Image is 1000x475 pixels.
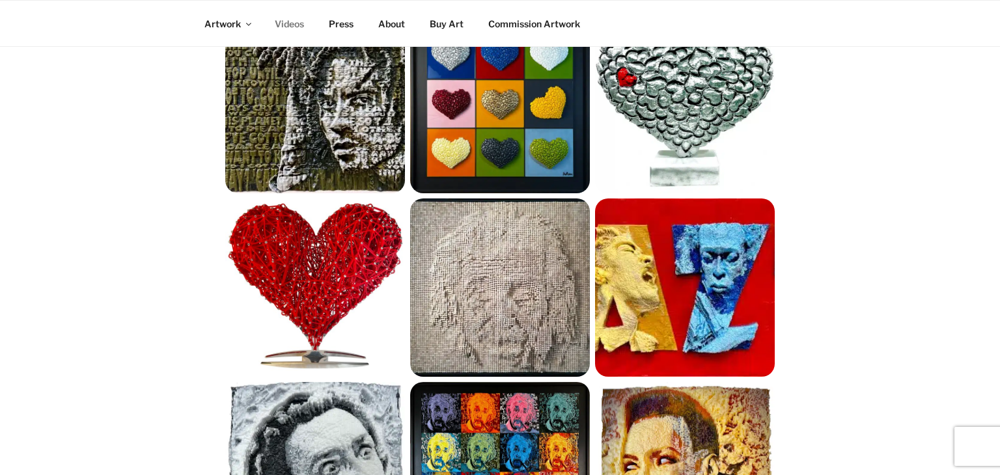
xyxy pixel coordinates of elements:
nav: Top Menu [193,8,807,40]
a: Videos [263,8,315,40]
a: Press [317,8,365,40]
a: About [367,8,416,40]
a: Buy Art [418,8,475,40]
a: Artwork [193,8,261,40]
a: Commission Artwork [477,8,591,40]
